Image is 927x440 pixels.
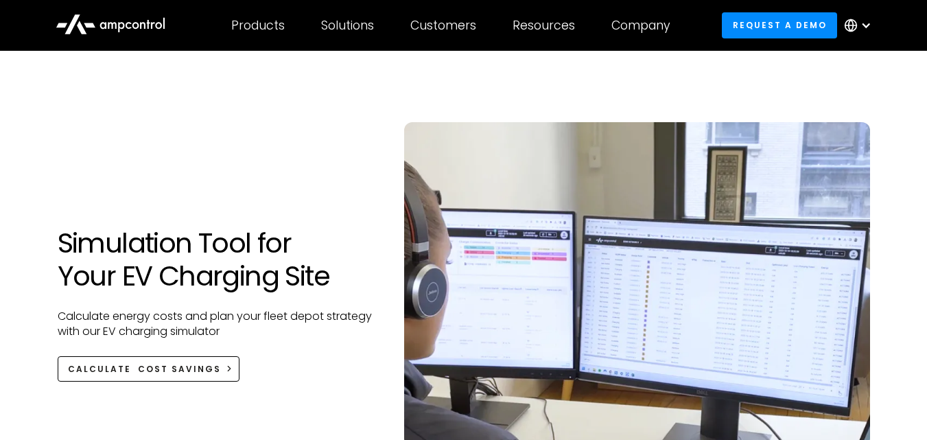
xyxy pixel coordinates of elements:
[513,18,575,33] div: Resources
[231,18,285,33] div: Products
[58,309,383,340] p: Calculate energy costs and plan your fleet depot strategy with our EV charging simulator
[611,18,670,33] div: Company
[58,227,383,292] h1: Simulation Tool for Your EV Charging Site
[321,18,374,33] div: Solutions
[58,356,240,382] a: Calculate Cost Savings
[68,363,221,375] div: Calculate Cost Savings
[722,12,837,38] a: Request a demo
[410,18,476,33] div: Customers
